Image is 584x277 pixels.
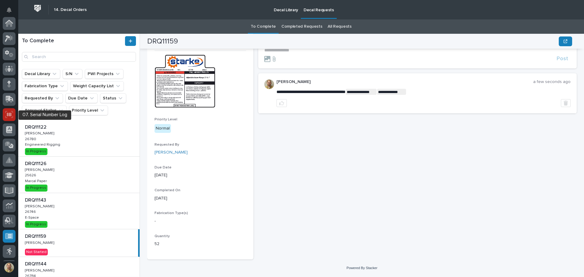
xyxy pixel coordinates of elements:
p: a few seconds ago [533,79,571,85]
div: In Progress [25,185,47,191]
img: Workspace Logo [32,3,43,14]
p: DRQ11144 [25,260,48,267]
a: Completed Requests [281,19,322,34]
p: Marcal Paper [25,178,48,183]
button: like this post [276,99,287,107]
a: Powered By Stacker [346,266,377,270]
button: Weight Capacity List [70,81,124,91]
p: [DATE] [155,195,246,202]
p: [PERSON_NAME] [25,130,55,136]
h1: To Complete [22,38,124,44]
a: All Requests [328,19,351,34]
p: [PERSON_NAME] [25,240,55,245]
a: DRQ11126DRQ11126 [PERSON_NAME][PERSON_NAME] 2562625626 Marcal PaperMarcal Paper In Progress [18,157,140,193]
span: Requested By [155,143,179,147]
a: DRQ11143DRQ11143 [PERSON_NAME][PERSON_NAME] 2674626746 E-SpaceE-Space In Progress [18,193,140,230]
button: users-avatar [3,261,16,274]
div: Notifications [8,7,16,17]
input: Search [22,52,136,62]
button: Delete post [561,99,571,107]
button: Fabrication Type [22,81,68,91]
button: Due Date [65,93,98,103]
p: 26746 [25,209,37,214]
img: jS5EujRgaRtkHrkIyfCg [264,79,274,89]
p: [PERSON_NAME] [25,267,55,273]
p: DRQ11122 [25,123,48,130]
p: [DATE] [155,172,246,178]
button: Decal Library [22,69,60,79]
p: DRQ11143 [25,196,47,203]
div: Not Started [25,249,48,255]
p: 26780 [25,136,37,141]
button: PWI Projects [85,69,123,79]
img: 29UuDT2fS5O8YKkf_kPO4OnigRcBrVMvoKzq9kvfReI [155,54,215,108]
div: In Progress [25,221,47,228]
div: Normal [155,124,171,133]
p: Engineered Rigging [25,141,61,147]
button: Requested By [22,93,63,103]
p: [PERSON_NAME] [276,79,533,85]
span: Fabrication Type(s) [155,211,188,215]
a: DRQ11122DRQ11122 [PERSON_NAME][PERSON_NAME] 2678026780 Engineered RiggingEngineered Rigging In Pr... [18,120,140,157]
button: Priority Level [69,106,108,115]
div: In Progress [25,148,47,155]
h2: DRQ11159 [147,37,178,46]
span: Post [557,55,568,62]
span: Completed On [155,189,180,192]
span: Due Date [155,166,172,169]
h2: 14. Decal Orders [54,7,87,12]
p: DRQ11126 [25,160,48,167]
button: Notifications [3,4,16,16]
a: [PERSON_NAME] [155,149,188,156]
button: S/N [63,69,82,79]
span: Quantity [155,234,170,238]
p: [PERSON_NAME] [25,203,55,209]
button: Approval Status [22,106,67,115]
span: Priority Level [155,118,177,121]
p: E-Space [25,214,40,220]
p: - [155,218,246,224]
p: 25626 [25,172,37,178]
a: To Complete [251,19,276,34]
a: DRQ11159DRQ11159 [PERSON_NAME][PERSON_NAME] Not Started [18,229,140,257]
p: [PERSON_NAME] [25,167,55,172]
p: DRQ11159 [25,232,47,239]
button: Status [100,93,126,103]
p: 52 [155,241,246,247]
button: Post [554,55,571,62]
